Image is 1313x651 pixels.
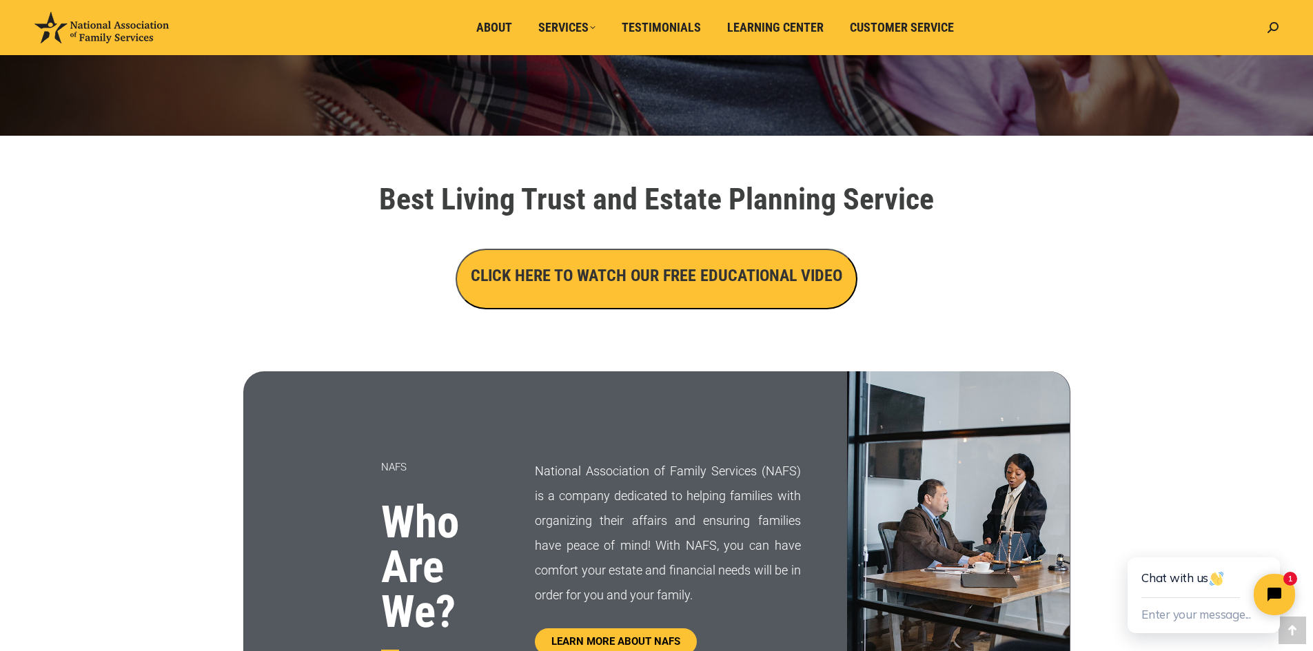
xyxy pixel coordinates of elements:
[535,459,800,608] p: National Association of Family Services (NAFS) is a company dedicated to helping families with or...
[271,184,1043,214] h1: Best Living Trust and Estate Planning Service
[717,14,833,41] a: Learning Center
[727,20,824,35] span: Learning Center
[381,455,501,479] p: NAFS
[476,20,512,35] span: About
[34,12,169,43] img: National Association of Family Services
[622,20,701,35] span: Testimonials
[381,500,501,634] h3: Who Are We?
[456,249,857,309] button: CLICK HERE TO WATCH OUR FREE EDUCATIONAL VIDEO
[456,269,857,284] a: CLICK HERE TO WATCH OUR FREE EDUCATIONAL VIDEO
[538,20,596,35] span: Services
[612,14,711,41] a: Testimonials
[551,637,680,647] span: LEARN MORE ABOUT NAFS
[471,264,842,287] h3: CLICK HERE TO WATCH OUR FREE EDUCATIONAL VIDEO
[467,14,522,41] a: About
[840,14,964,41] a: Customer Service
[850,20,954,35] span: Customer Service
[1097,513,1313,651] iframe: Tidio Chat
